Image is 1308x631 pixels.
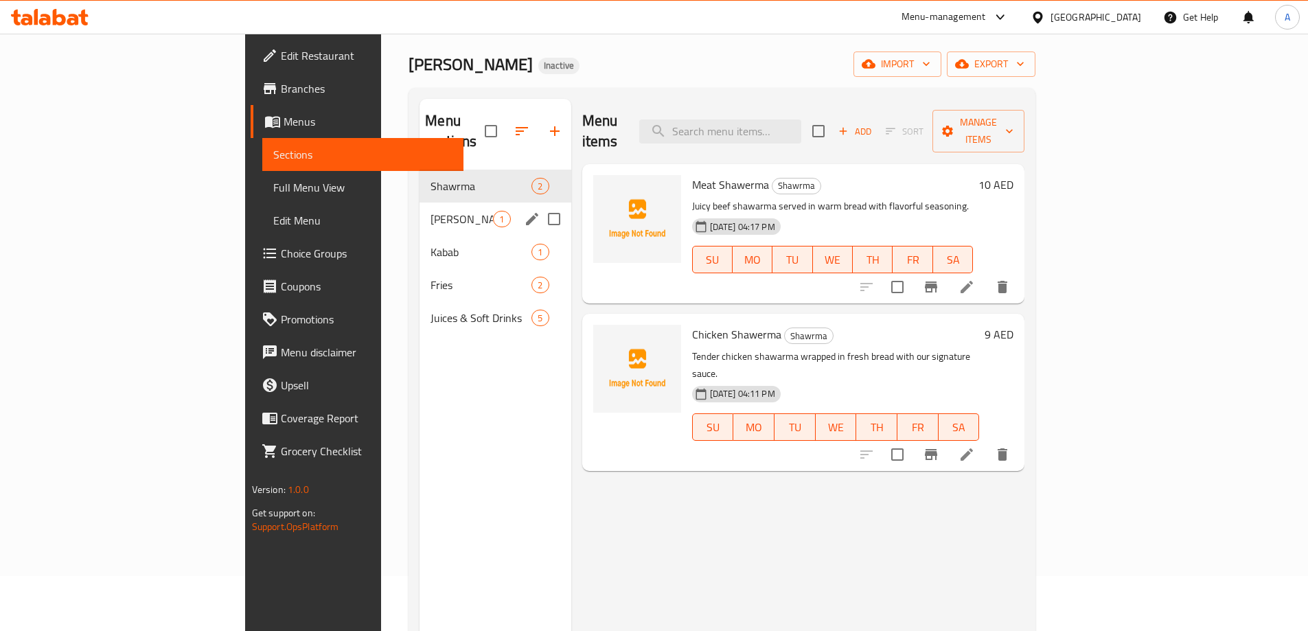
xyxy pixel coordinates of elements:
[281,344,452,360] span: Menu disclaimer
[853,246,893,273] button: TH
[772,178,821,194] span: Shawrma
[733,413,775,441] button: MO
[704,220,781,233] span: [DATE] 04:17 PM
[288,481,309,498] span: 1.0.0
[692,413,734,441] button: SU
[862,417,892,437] span: TH
[251,237,463,270] a: Choice Groups
[833,121,877,142] span: Add item
[853,51,941,77] button: import
[738,250,767,270] span: MO
[698,250,727,270] span: SU
[532,180,548,193] span: 2
[431,244,531,260] span: Kabab
[959,279,975,295] a: Edit menu item
[704,387,781,400] span: [DATE] 04:11 PM
[531,244,549,260] div: items
[281,443,452,459] span: Grocery Checklist
[784,328,834,344] div: Shawrma
[893,246,932,273] button: FR
[494,213,509,226] span: 1
[692,348,980,382] p: Tender chicken shawarma wrapped in fresh bread with our signature sauce.
[531,277,549,293] div: items
[939,413,980,441] button: SA
[251,72,463,105] a: Branches
[813,246,853,273] button: WE
[538,58,580,74] div: Inactive
[915,438,948,471] button: Branch-specific-item
[692,174,769,195] span: Meat Shawerma
[772,246,812,273] button: TU
[420,203,571,236] div: [PERSON_NAME]1edit
[692,198,974,215] p: Juicy beef shawarma served in warm bread with flavorful seasoning.
[821,417,851,437] span: WE
[273,212,452,229] span: Edit Menu
[251,303,463,336] a: Promotions
[431,277,531,293] span: Fries
[281,80,452,97] span: Branches
[939,250,967,270] span: SA
[281,278,452,295] span: Coupons
[532,246,548,259] span: 1
[947,51,1035,77] button: export
[1285,10,1290,25] span: A
[883,273,912,301] span: Select to update
[281,245,452,262] span: Choice Groups
[883,440,912,469] span: Select to update
[251,402,463,435] a: Coverage Report
[262,204,463,237] a: Edit Menu
[785,328,833,344] span: Shawrma
[897,413,939,441] button: FR
[431,211,493,227] span: [PERSON_NAME]
[985,325,1013,344] h6: 9 AED
[780,417,810,437] span: TU
[477,117,505,146] span: Select all sections
[273,179,452,196] span: Full Menu View
[252,518,339,536] a: Support.OpsPlatform
[959,446,975,463] a: Edit menu item
[582,111,623,152] h2: Menu items
[251,39,463,72] a: Edit Restaurant
[833,121,877,142] button: Add
[692,324,781,345] span: Chicken Shawerma
[420,301,571,334] div: Juices & Soft Drinks5
[251,270,463,303] a: Coupons
[409,49,533,80] span: [PERSON_NAME]
[431,310,531,326] div: Juices & Soft Drinks
[958,56,1024,73] span: export
[281,410,452,426] span: Coverage Report
[538,60,580,71] span: Inactive
[932,110,1024,152] button: Manage items
[420,164,571,340] nav: Menu sections
[898,250,927,270] span: FR
[262,171,463,204] a: Full Menu View
[251,105,463,138] a: Menus
[864,56,930,73] span: import
[431,178,531,194] span: Shawrma
[933,246,973,273] button: SA
[420,236,571,268] div: Kabab1
[986,438,1019,471] button: delete
[281,311,452,328] span: Promotions
[281,377,452,393] span: Upsell
[775,413,816,441] button: TU
[532,312,548,325] span: 5
[538,115,571,148] button: Add section
[836,124,873,139] span: Add
[818,250,847,270] span: WE
[251,369,463,402] a: Upsell
[531,310,549,326] div: items
[986,271,1019,303] button: delete
[493,211,510,227] div: items
[251,336,463,369] a: Menu disclaimer
[903,417,933,437] span: FR
[856,413,897,441] button: TH
[877,121,932,142] span: Select section first
[639,119,801,144] input: search
[420,268,571,301] div: Fries2
[284,113,452,130] span: Menus
[778,250,807,270] span: TU
[692,246,733,273] button: SU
